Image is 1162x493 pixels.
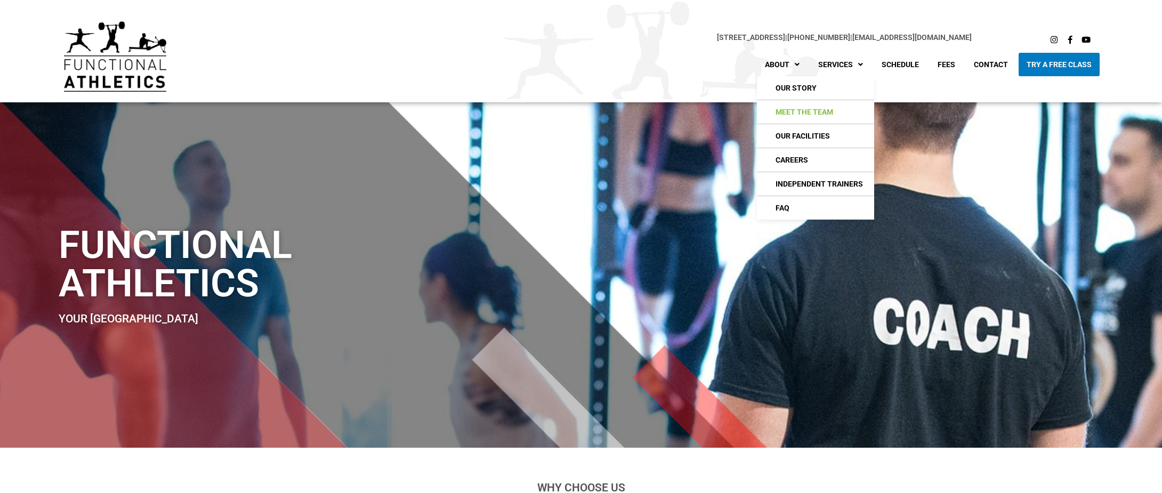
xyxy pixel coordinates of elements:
[757,172,874,196] a: Independent Trainers
[874,53,927,76] a: Schedule
[852,33,972,42] a: [EMAIL_ADDRESS][DOMAIN_NAME]
[757,100,874,124] a: Meet The Team
[59,226,681,303] h1: Functional Athletics
[64,21,166,92] img: default-logo
[930,53,963,76] a: Fees
[1019,53,1100,76] a: Try A Free Class
[717,33,787,42] span: |
[787,33,850,42] a: [PHONE_NUMBER]
[757,124,874,148] a: Our Facilities
[757,196,874,220] a: FAQ
[810,53,871,76] a: Services
[59,313,681,325] h2: Your [GEOGRAPHIC_DATA]
[966,53,1016,76] a: Contact
[757,53,808,76] a: About
[188,31,972,44] p: |
[757,76,874,100] a: Our Story
[757,148,874,172] a: Careers
[717,33,785,42] a: [STREET_ADDRESS]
